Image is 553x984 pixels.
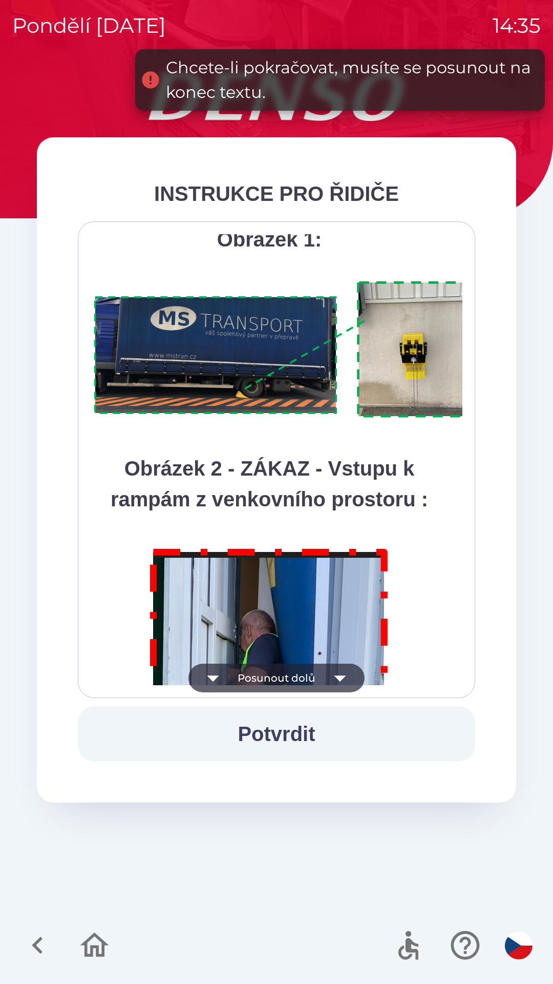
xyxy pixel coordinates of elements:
div: INSTRUKCE PRO ŘIDIČE [78,178,475,209]
p: 14:35 [493,10,541,41]
div: Chcete-li pokračovat, musíte se posunout na konec textu. [166,55,535,105]
img: A1ym8hFSA0ukAAAAAElFTkSuQmCC [91,275,488,424]
img: cs flag [505,932,533,959]
button: Potvrdit [78,706,475,762]
img: M8MNayrTL6gAAAABJRU5ErkJggg== [138,535,400,912]
img: Logo [37,72,516,121]
strong: Obrázek 2 - ZÁKAZ - Vstupu k rampám z venkovního prostoru : [111,457,428,510]
p: pondělí [DATE] [12,10,166,41]
strong: Obrázek 1: [217,228,322,251]
button: Posunout dolů [188,664,365,692]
